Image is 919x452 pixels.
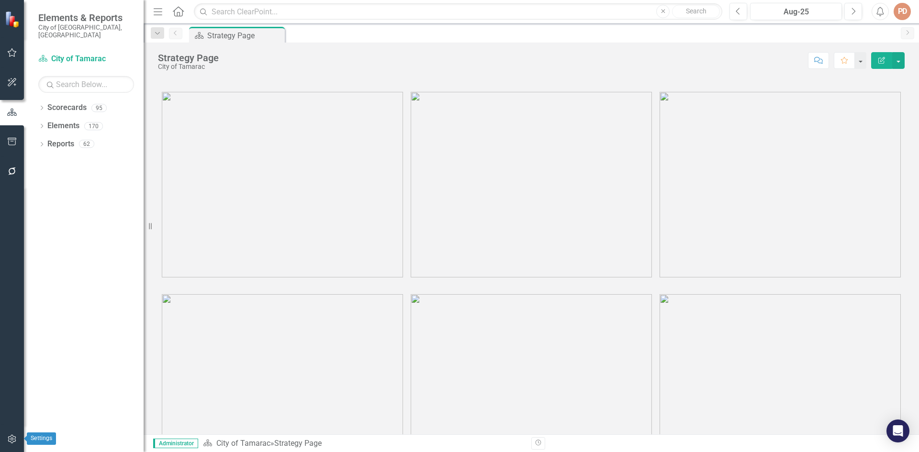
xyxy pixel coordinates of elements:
div: Open Intercom Messenger [886,419,909,442]
div: » [203,438,524,449]
img: ClearPoint Strategy [5,11,22,28]
a: City of Tamarac [38,54,134,65]
button: Search [672,5,720,18]
img: tamarac2%20v3.png [411,92,652,277]
input: Search Below... [38,76,134,93]
a: Scorecards [47,102,87,113]
small: City of [GEOGRAPHIC_DATA], [GEOGRAPHIC_DATA] [38,23,134,39]
div: 62 [79,140,94,148]
span: Search [686,7,706,15]
div: City of Tamarac [158,63,219,70]
span: Elements & Reports [38,12,134,23]
button: Aug-25 [750,3,842,20]
div: 170 [84,122,103,130]
button: PD [894,3,911,20]
a: Elements [47,121,79,132]
div: Strategy Page [158,53,219,63]
input: Search ClearPoint... [194,3,722,20]
div: Aug-25 [753,6,839,18]
span: Administrator [153,439,198,448]
img: tamarac3%20v3.png [660,92,901,277]
div: Strategy Page [274,439,322,448]
a: City of Tamarac [216,439,270,448]
div: Settings [27,432,56,445]
div: 95 [91,104,107,112]
img: tamarac1%20v3.png [162,92,403,277]
div: Strategy Page [207,30,282,42]
a: Reports [47,139,74,150]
